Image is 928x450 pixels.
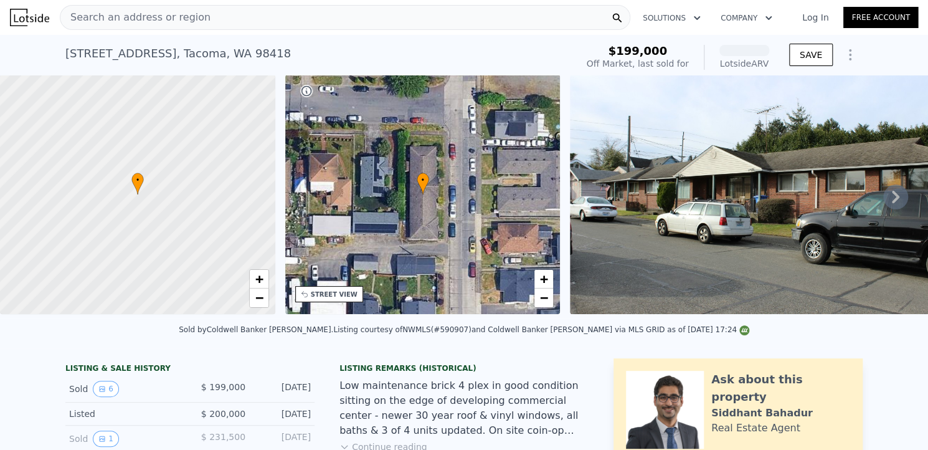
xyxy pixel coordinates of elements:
div: Listing Remarks (Historical) [339,363,589,373]
div: • [417,173,429,194]
div: Real Estate Agent [711,421,800,436]
div: Lotside ARV [719,57,769,70]
div: Listed [69,408,180,420]
div: Siddhant Bahadur [711,406,813,421]
div: Sold [69,431,180,447]
img: Lotside [10,9,49,26]
div: Sold by Coldwell Banker [PERSON_NAME] . [179,325,333,334]
span: • [417,175,429,186]
button: Company [711,7,782,29]
span: + [255,271,263,287]
div: Off Market, last sold for [587,57,689,70]
div: Sold [69,381,180,397]
span: + [540,271,548,287]
div: [DATE] [255,408,311,420]
span: $ 231,500 [201,432,245,442]
div: [DATE] [255,381,311,397]
div: LISTING & SALE HISTORY [65,363,315,376]
div: Ask about this property [711,371,850,406]
a: Zoom in [250,270,268,289]
button: Solutions [633,7,711,29]
span: $ 200,000 [201,409,245,419]
a: Free Account [843,7,918,28]
div: Low maintenance brick 4 plex in good condition sitting on the edge of developing commercial cente... [339,378,589,438]
a: Zoom out [250,289,268,307]
div: [DATE] [255,431,311,447]
span: $199,000 [608,44,667,57]
a: Zoom out [534,289,553,307]
a: Zoom in [534,270,553,289]
div: Listing courtesy of NWMLS (#590907) and Coldwell Banker [PERSON_NAME] via MLS GRID as of [DATE] 1... [333,325,749,334]
img: NWMLS Logo [739,325,749,335]
span: Search an address or region [60,10,211,25]
div: [STREET_ADDRESS] , Tacoma , WA 98418 [65,45,291,62]
button: View historical data [93,431,119,447]
span: • [131,175,144,186]
span: − [540,290,548,305]
button: View historical data [93,381,119,397]
a: Log In [787,11,843,24]
div: STREET VIEW [311,290,357,299]
div: • [131,173,144,194]
button: SAVE [789,44,833,66]
span: $ 199,000 [201,382,245,392]
button: Show Options [838,42,863,67]
span: − [255,290,263,305]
